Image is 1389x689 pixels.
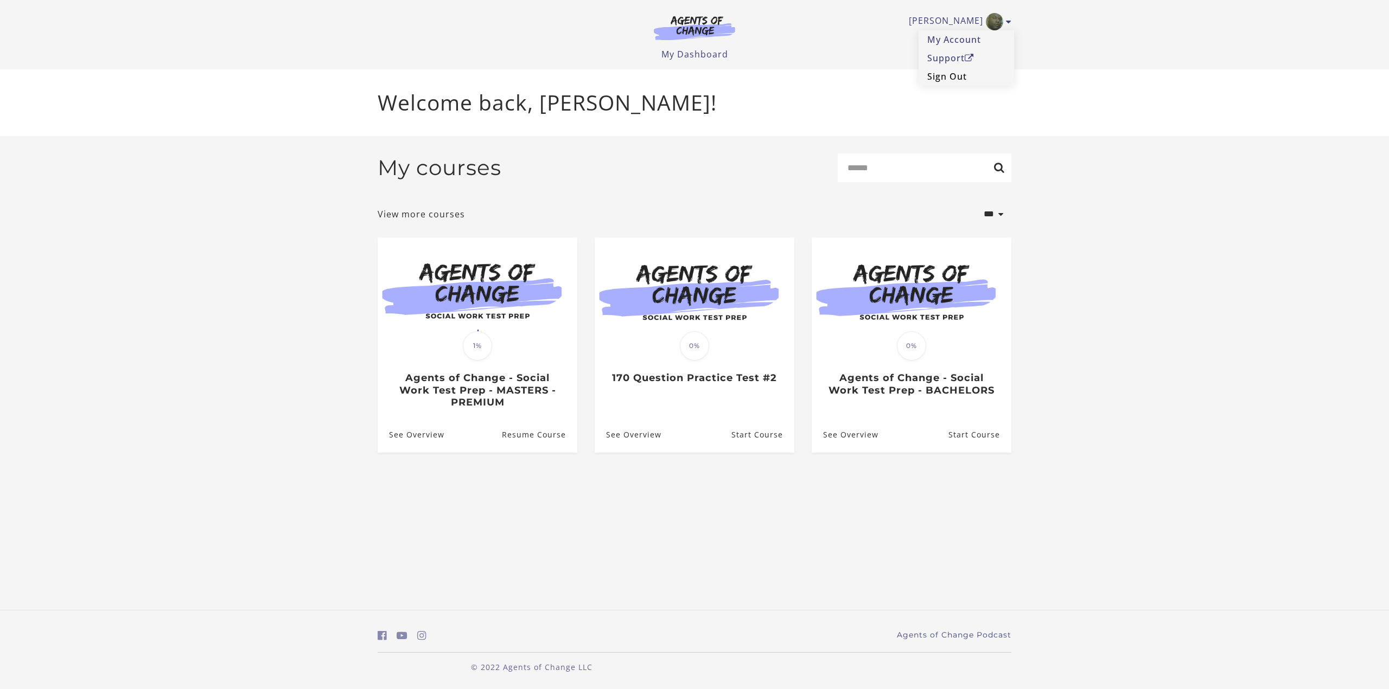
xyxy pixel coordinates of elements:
[463,331,492,360] span: 1%
[397,630,407,641] i: https://www.youtube.com/c/AgentsofChangeTestPrepbyMeaganMitchell (Open in a new window)
[731,417,794,452] a: 170 Question Practice Test #2: Resume Course
[502,417,577,452] a: Agents of Change - Social Work Test Prep - MASTERS - PREMIUM: Resume Course
[389,372,565,409] h3: Agents of Change - Social Work Test Prep - MASTERS - PREMIUM
[378,208,465,221] a: View more courses
[919,67,1014,86] a: Sign Out
[661,48,728,60] a: My Dashboard
[823,372,999,396] h3: Agents of Change - Social Work Test Prep - BACHELORS
[909,13,1006,30] a: Toggle menu
[378,87,1011,119] p: Welcome back, [PERSON_NAME]!
[948,417,1011,452] a: Agents of Change - Social Work Test Prep - BACHELORS: Resume Course
[378,661,686,673] p: © 2022 Agents of Change LLC
[897,331,926,360] span: 0%
[417,630,426,641] i: https://www.instagram.com/agentsofchangeprep/ (Open in a new window)
[965,54,974,62] i: Open in a new window
[378,155,501,181] h2: My courses
[812,417,878,452] a: Agents of Change - Social Work Test Prep - BACHELORS: See Overview
[642,15,747,40] img: Agents of Change Logo
[680,331,709,360] span: 0%
[378,630,387,641] i: https://www.facebook.com/groups/aswbtestprep (Open in a new window)
[397,628,407,643] a: https://www.youtube.com/c/AgentsofChangeTestPrepbyMeaganMitchell (Open in a new window)
[417,628,426,643] a: https://www.instagram.com/agentsofchangeprep/ (Open in a new window)
[897,629,1011,641] a: Agents of Change Podcast
[606,372,782,384] h3: 170 Question Practice Test #2
[378,417,444,452] a: Agents of Change - Social Work Test Prep - MASTERS - PREMIUM: See Overview
[378,628,387,643] a: https://www.facebook.com/groups/aswbtestprep (Open in a new window)
[919,30,1014,49] a: My Account
[595,417,661,452] a: 170 Question Practice Test #2: See Overview
[919,49,1014,67] a: SupportOpen in a new window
